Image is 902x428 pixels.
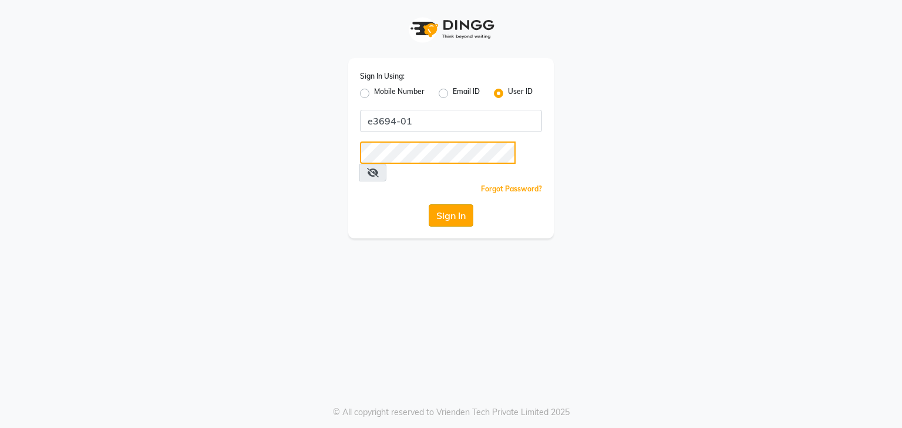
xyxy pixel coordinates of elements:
[453,86,480,100] label: Email ID
[360,110,542,132] input: Username
[508,86,533,100] label: User ID
[374,86,425,100] label: Mobile Number
[360,71,405,82] label: Sign In Using:
[360,141,516,164] input: Username
[429,204,473,227] button: Sign In
[481,184,542,193] a: Forgot Password?
[404,12,498,46] img: logo1.svg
